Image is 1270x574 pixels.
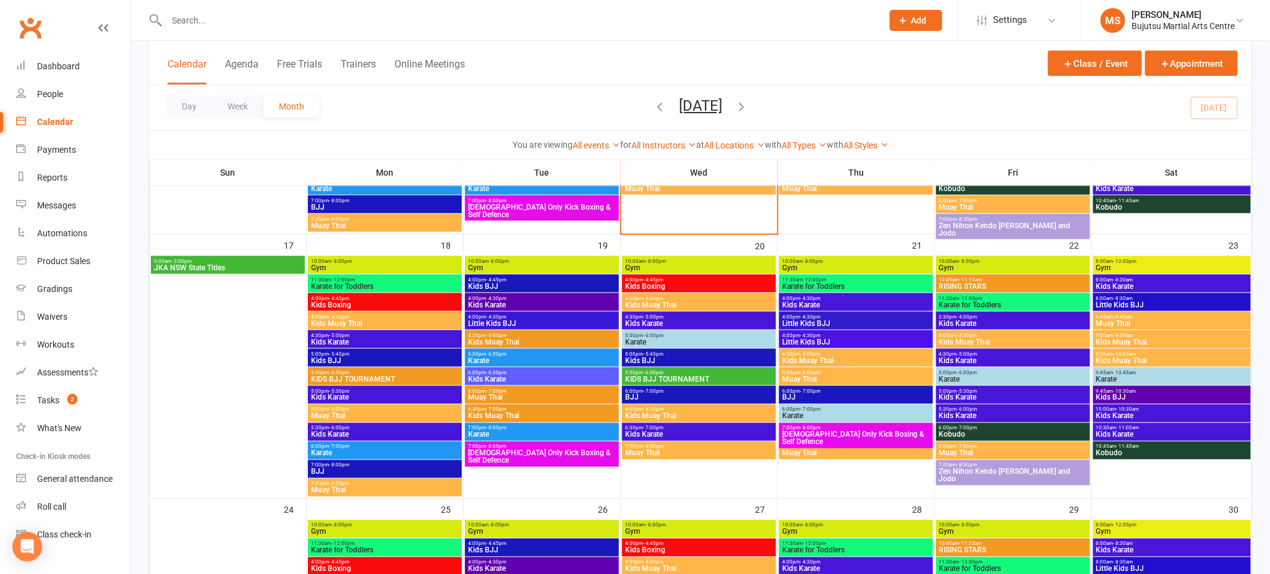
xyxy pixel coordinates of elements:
a: Clubworx [15,12,46,43]
span: - 5:30pm [957,388,978,394]
span: Gym [624,264,774,272]
span: Kids Muay Thai [939,338,1088,346]
span: 6:00pm [782,407,931,413]
span: Kids Karate [782,301,931,309]
span: - 8:00pm [643,444,663,450]
span: - 8:00pm [488,259,509,264]
span: Karate for Toddlers [782,283,931,290]
span: Kids Karate [939,320,1088,327]
span: Kids Karate [624,320,774,327]
span: - 7:00pm [329,444,349,450]
span: - 12:00pm [960,296,983,301]
span: - 10:30am [1117,407,1140,413]
span: Muay Thai [1096,320,1248,327]
span: Settings [993,6,1027,34]
span: Karate for Toddlers [939,301,1088,309]
button: [DATE] [679,97,722,114]
div: 21 [912,234,934,255]
div: Messages [37,200,76,210]
a: General attendance kiosk mode [16,465,130,493]
a: Reports [16,164,130,192]
span: Muay Thai [939,203,1088,211]
span: Karate [310,185,459,192]
span: Karate [467,431,616,439]
span: - 8:00pm [646,259,666,264]
span: - 7:00pm [957,426,978,431]
span: Kids Karate [939,394,1088,401]
span: Kids Muay Thai [624,301,774,309]
div: 23 [1229,234,1251,255]
span: 5:00pm [782,370,931,375]
span: - 5:00pm [800,351,820,357]
span: 5:00pm [624,370,774,375]
span: - 6:00pm [957,407,978,413]
span: Kids Karate [1096,413,1248,420]
span: - 4:30pm [957,333,978,338]
span: 11:30am [310,277,459,283]
strong: for [620,140,631,150]
span: 5:00pm [939,388,1088,394]
span: - 11:45am [1117,444,1140,450]
span: [DEMOGRAPHIC_DATA] Only Kick Boxing & Self Defence [467,203,616,218]
div: People [37,89,63,99]
span: - 6:00pm [643,333,663,338]
span: 4:00pm [310,296,459,301]
button: Trainers [341,58,376,85]
a: Waivers [16,303,130,331]
th: Sun [150,160,307,186]
span: 5:00pm [624,351,774,357]
span: Muay Thai [782,450,931,457]
span: Kids Karate [310,394,459,401]
div: MS [1101,8,1125,33]
span: - 7:00pm [643,388,663,394]
span: Gym [467,264,616,272]
span: 8:00am [1096,296,1248,301]
span: 10:00am [782,259,931,264]
span: 4:00pm [467,277,616,283]
button: Month [263,95,320,118]
span: 4:00pm [624,277,774,283]
span: Kids Karate [1096,283,1248,290]
div: Waivers [37,312,67,322]
span: 10:00am [310,259,459,264]
span: - 4:45pm [329,296,349,301]
button: Week [212,95,263,118]
div: Gradings [37,284,72,294]
span: Kids Karate [1096,431,1248,439]
span: 6:00pm [939,426,1088,431]
div: Bujutsu Martial Arts Centre [1131,20,1235,32]
div: Payments [37,145,76,155]
span: 11:30am [939,296,1088,301]
span: - 11:45am [1117,198,1140,203]
span: 4:30pm [310,333,459,338]
span: 7:00pm [467,444,616,450]
div: What's New [37,423,82,433]
span: Karate [310,450,459,457]
span: - 12:00pm [803,277,826,283]
span: 7:00pm [310,216,459,222]
span: Kids Muay Thai [310,320,459,327]
span: Karate [1096,375,1248,383]
span: - 6:30pm [486,370,506,375]
span: 4:00pm [467,314,616,320]
span: 4:00pm [782,296,931,301]
button: Calendar [168,58,207,85]
span: 7:00pm [310,198,459,203]
span: 4:00pm [624,296,774,301]
span: Kids Muay Thai [467,413,616,420]
span: Little Kids BJJ [782,320,931,327]
span: 7:00pm [467,426,616,431]
div: 20 [755,235,777,255]
div: 22 [1069,234,1091,255]
span: 5:00pm [939,370,1088,375]
span: Muay Thai [624,450,774,457]
th: Wed [621,160,778,186]
span: - 4:45pm [643,277,663,283]
span: - 5:45pm [329,351,349,357]
span: Kids Muay Thai [467,338,616,346]
span: 7:00pm [467,198,616,203]
span: - 7:00pm [957,444,978,450]
span: 10:45am [1096,444,1248,450]
span: - 7:00pm [957,198,978,203]
span: Kids Muay Thai [1096,338,1248,346]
